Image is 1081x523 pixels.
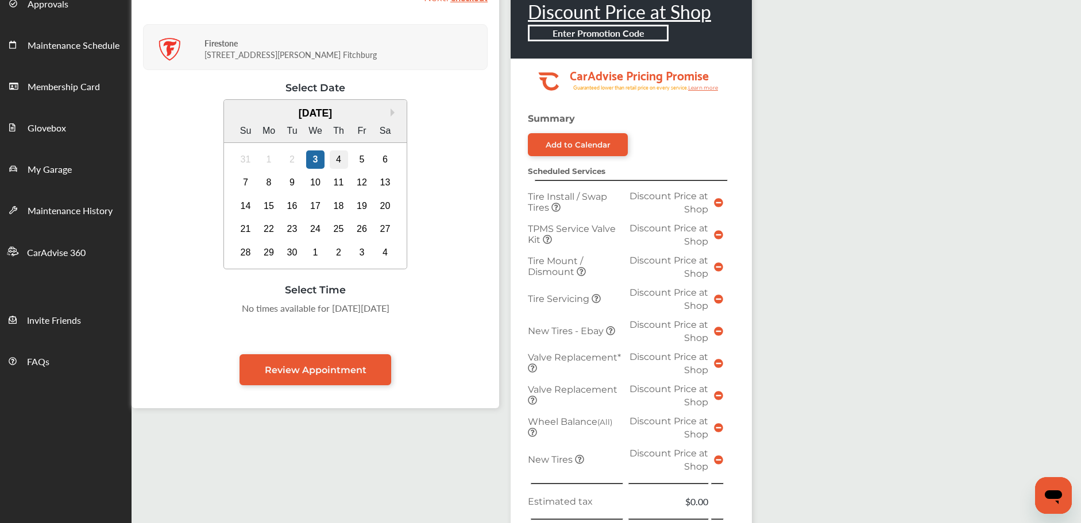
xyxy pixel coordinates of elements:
span: Valve Replacement [528,384,617,395]
span: Valve Replacement* [528,352,621,363]
a: Add to Calendar [528,133,628,156]
div: Choose Saturday, September 27th, 2025 [376,220,395,238]
div: Choose Saturday, September 6th, 2025 [376,150,395,169]
div: Choose Tuesday, September 23rd, 2025 [283,220,302,238]
div: Fr [353,122,371,140]
div: Not available Sunday, August 31st, 2025 [237,150,255,169]
div: Choose Wednesday, September 10th, 2025 [306,173,325,192]
span: Discount Price at Shop [630,383,708,408]
div: Choose Friday, September 26th, 2025 [353,220,371,238]
button: Next Month [391,109,399,117]
span: Tire Servicing [528,293,592,304]
div: We [306,122,325,140]
div: Choose Wednesday, September 3rd, 2025 [306,150,325,169]
span: Membership Card [28,80,100,95]
div: Choose Wednesday, September 24th, 2025 [306,220,325,238]
span: Maintenance History [28,204,113,219]
div: Choose Monday, September 8th, 2025 [260,173,278,192]
span: Invite Friends [27,313,81,328]
div: Choose Thursday, September 11th, 2025 [330,173,348,192]
span: New Tires - Ebay [528,326,606,336]
span: New Tires [528,454,575,465]
div: Su [237,122,255,140]
a: Membership Card [1,65,131,106]
div: Choose Monday, September 29th, 2025 [260,243,278,262]
tspan: Guaranteed lower than retail price on every service. [573,84,688,91]
div: Not available Monday, September 1st, 2025 [260,150,278,169]
div: Th [330,122,348,140]
span: Review Appointment [265,365,366,375]
div: Select Date [143,82,488,94]
div: Choose Saturday, October 4th, 2025 [376,243,395,262]
div: Choose Tuesday, September 30th, 2025 [283,243,302,262]
strong: Firestone [204,37,238,49]
div: Choose Tuesday, September 9th, 2025 [283,173,302,192]
div: month 2025-09 [234,148,397,264]
a: Glovebox [1,106,131,148]
span: Discount Price at Shop [630,319,708,343]
div: Choose Sunday, September 21st, 2025 [237,220,255,238]
div: Choose Friday, September 5th, 2025 [353,150,371,169]
span: My Garage [28,162,72,177]
div: [STREET_ADDRESS][PERSON_NAME] Fitchburg [204,29,484,66]
span: Discount Price at Shop [630,191,708,215]
div: Choose Wednesday, October 1st, 2025 [306,243,325,262]
div: Choose Saturday, September 13th, 2025 [376,173,395,192]
div: Choose Thursday, September 4th, 2025 [330,150,348,169]
span: Discount Price at Shop [630,287,708,311]
strong: Scheduled Services [528,166,605,176]
div: Choose Monday, September 15th, 2025 [260,197,278,215]
strong: Summary [528,113,575,124]
div: Choose Friday, September 19th, 2025 [353,197,371,215]
td: $0.00 [626,492,711,511]
span: Discount Price at Shop [630,223,708,247]
span: Discount Price at Shop [630,416,708,440]
div: Choose Thursday, October 2nd, 2025 [330,243,348,262]
iframe: Button to launch messaging window [1035,477,1072,514]
div: Add to Calendar [546,140,611,149]
span: Discount Price at Shop [630,448,708,472]
a: Maintenance History [1,189,131,230]
div: Mo [260,122,278,140]
div: Choose Sunday, September 28th, 2025 [237,243,255,262]
div: Not available Tuesday, September 2nd, 2025 [283,150,302,169]
div: Choose Monday, September 22nd, 2025 [260,220,278,238]
div: No times available for [DATE][DATE] [143,301,488,315]
small: (All) [597,417,612,427]
img: logo-firestone.png [158,38,181,61]
span: FAQs [27,355,49,370]
b: Enter Promotion Code [553,26,644,40]
div: Choose Saturday, September 20th, 2025 [376,197,395,215]
div: Choose Thursday, September 18th, 2025 [330,197,348,215]
div: Choose Sunday, September 7th, 2025 [237,173,255,192]
div: Choose Sunday, September 14th, 2025 [237,197,255,215]
span: CarAdvise 360 [27,246,86,261]
tspan: Learn more [688,84,719,91]
div: Sa [376,122,395,140]
div: Select Time [143,284,488,296]
span: Tire Install / Swap Tires [528,191,607,213]
div: Choose Friday, October 3rd, 2025 [353,243,371,262]
span: Discount Price at Shop [630,255,708,279]
div: Choose Tuesday, September 16th, 2025 [283,197,302,215]
div: Tu [283,122,302,140]
a: Review Appointment [240,354,391,385]
span: Maintenance Schedule [28,38,119,53]
div: [DATE] [224,107,407,119]
span: Tire Mount / Dismount [528,255,583,277]
span: Discount Price at Shop [630,351,708,375]
tspan: CarAdvise Pricing Promise [570,64,709,85]
div: Choose Thursday, September 25th, 2025 [330,220,348,238]
span: TPMS Service Valve Kit [528,223,616,245]
div: Choose Wednesday, September 17th, 2025 [306,197,325,215]
div: Choose Friday, September 12th, 2025 [353,173,371,192]
span: Wheel Balance [528,416,612,427]
td: Estimated tax [525,492,626,511]
span: Glovebox [28,121,66,136]
a: Maintenance Schedule [1,24,131,65]
a: My Garage [1,148,131,189]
